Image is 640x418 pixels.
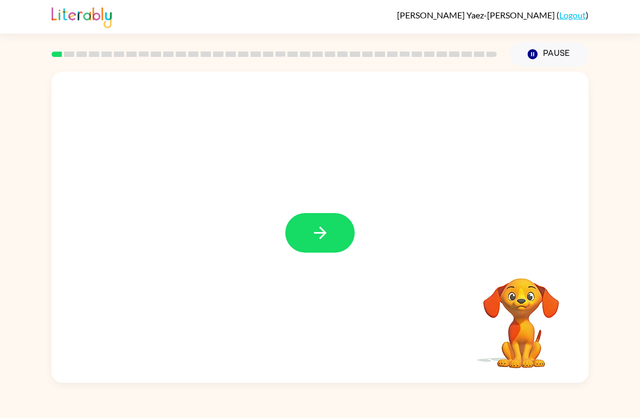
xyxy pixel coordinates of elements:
img: Literably [52,4,112,28]
span: [PERSON_NAME] Yaez-[PERSON_NAME] [397,10,556,20]
div: ( ) [397,10,588,20]
button: Pause [510,42,588,67]
video: Your browser must support playing .mp4 files to use Literably. Please try using another browser. [467,261,575,370]
a: Logout [559,10,586,20]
